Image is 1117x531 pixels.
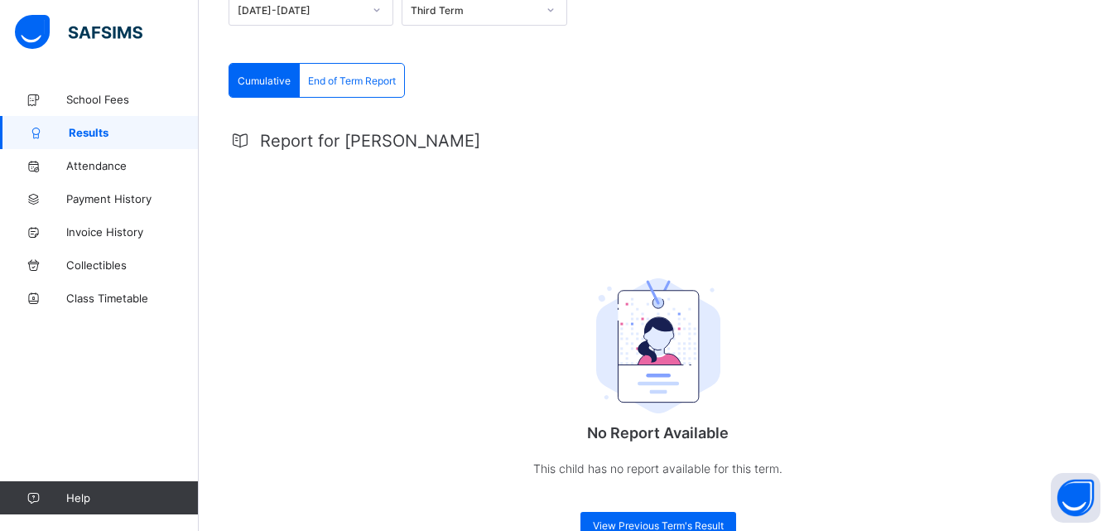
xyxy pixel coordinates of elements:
[66,491,198,504] span: Help
[66,192,199,205] span: Payment History
[66,258,199,272] span: Collectibles
[308,75,396,87] span: End of Term Report
[1051,473,1100,523] button: Open asap
[238,75,291,87] span: Cumulative
[66,225,199,239] span: Invoice History
[69,126,199,139] span: Results
[66,292,199,305] span: Class Timetable
[238,4,363,17] div: [DATE]-[DATE]
[66,159,199,172] span: Attendance
[493,458,824,479] p: This child has no report available for this term.
[66,93,199,106] span: School Fees
[15,15,142,50] img: safsims
[493,424,824,442] p: No Report Available
[411,4,536,17] div: Third Term
[493,233,824,513] div: No Report Available
[260,131,480,151] span: Report for [PERSON_NAME]
[596,278,720,414] img: student.207b5acb3037b72b59086e8b1a17b1d0.svg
